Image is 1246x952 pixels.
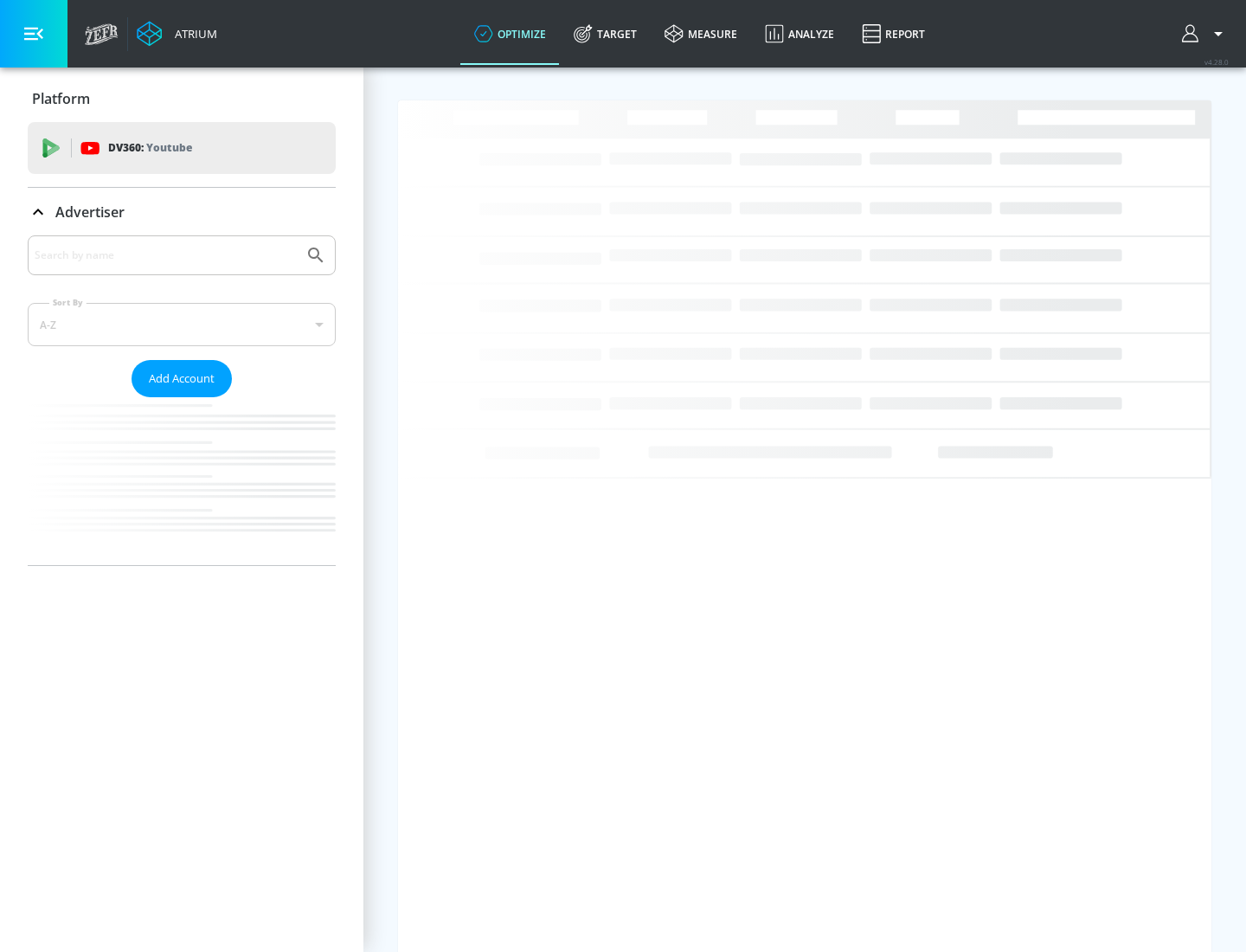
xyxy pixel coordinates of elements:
div: DV360: Youtube [28,122,336,174]
a: Atrium [137,21,217,47]
nav: list of Advertiser [28,397,336,565]
p: Platform [32,89,90,108]
span: Add Account [149,369,215,389]
div: Advertiser [28,188,336,236]
span: v 4.28.0 [1204,57,1229,67]
button: Add Account [132,360,232,397]
a: Analyze [751,3,848,65]
div: Platform [28,74,336,123]
div: Advertiser [28,235,336,565]
p: DV360: [108,138,192,158]
a: Target [560,3,651,65]
p: Advertiser [55,203,125,222]
a: measure [651,3,751,65]
div: Atrium [168,26,217,42]
a: optimize [460,3,560,65]
a: Report [848,3,939,65]
p: Youtube [146,138,192,157]
input: Search by name [35,244,297,267]
div: A-Z [28,303,336,346]
label: Sort By [49,297,87,308]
